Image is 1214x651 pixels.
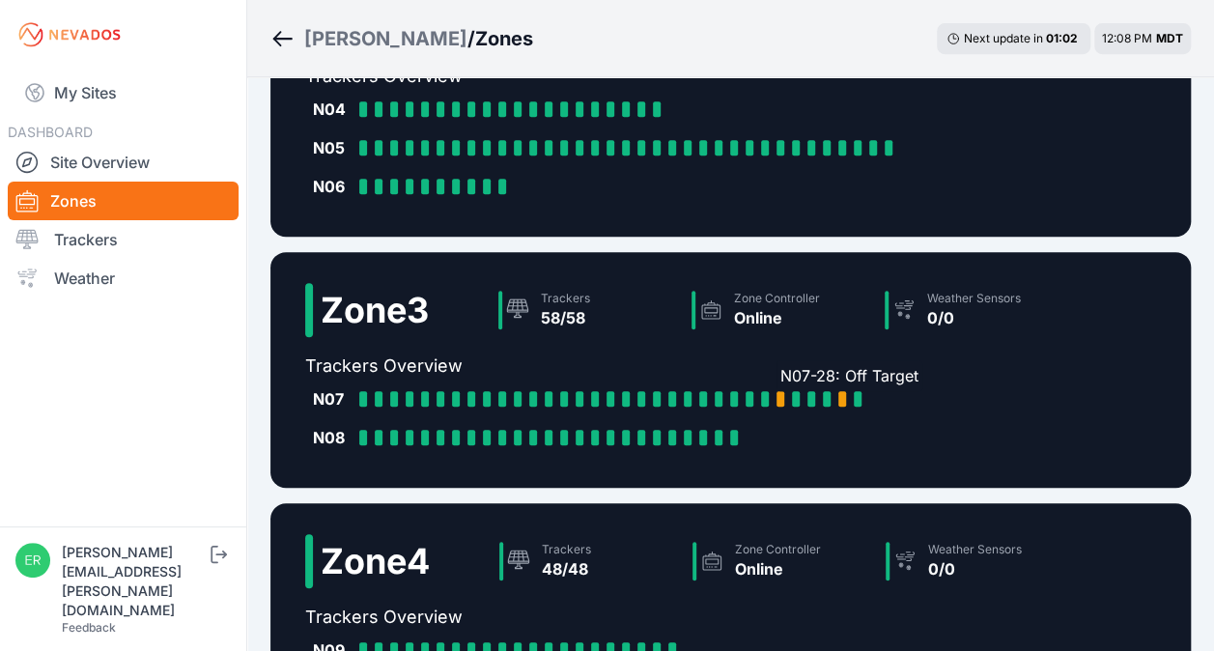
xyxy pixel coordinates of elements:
h2: Trackers Overview [305,604,1071,631]
span: Next update in [964,31,1043,45]
div: N06 [313,175,352,198]
span: 12:08 PM [1102,31,1152,45]
a: Feedback [62,620,116,635]
a: N07-28: Off Target [776,391,792,407]
div: Online [735,557,821,580]
nav: Breadcrumb [270,14,533,64]
a: Weather Sensors0/0 [877,283,1070,337]
img: Nevados [15,19,124,50]
a: My Sites [8,70,239,116]
div: N08 [313,426,352,449]
h2: Trackers Overview [305,353,1070,380]
img: erik.ordorica@solvenergy.com [15,543,50,578]
div: 0/0 [927,306,1021,329]
div: 58/58 [541,306,590,329]
div: Online [734,306,820,329]
div: 48/48 [542,557,591,580]
h3: Zones [475,25,533,52]
a: Weather [8,259,239,297]
a: Trackers58/58 [491,283,684,337]
div: Zone Controller [734,291,820,306]
a: Zones [8,182,239,220]
span: DASHBOARD [8,124,93,140]
div: 0/0 [928,557,1022,580]
div: N04 [313,98,352,121]
a: Site Overview [8,143,239,182]
a: Trackers48/48 [492,534,685,588]
a: [PERSON_NAME] [304,25,467,52]
span: / [467,25,475,52]
div: Weather Sensors [927,291,1021,306]
h2: Zone 4 [321,542,430,580]
div: Zone Controller [735,542,821,557]
a: Trackers [8,220,239,259]
div: 01 : 02 [1046,31,1081,46]
div: N07 [313,387,352,410]
div: Weather Sensors [928,542,1022,557]
a: Weather Sensors0/0 [878,534,1071,588]
div: N05 [313,136,352,159]
div: Trackers [541,291,590,306]
span: MDT [1156,31,1183,45]
h2: Zone 3 [321,291,429,329]
div: [PERSON_NAME][EMAIL_ADDRESS][PERSON_NAME][DOMAIN_NAME] [62,543,207,620]
div: Trackers [542,542,591,557]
